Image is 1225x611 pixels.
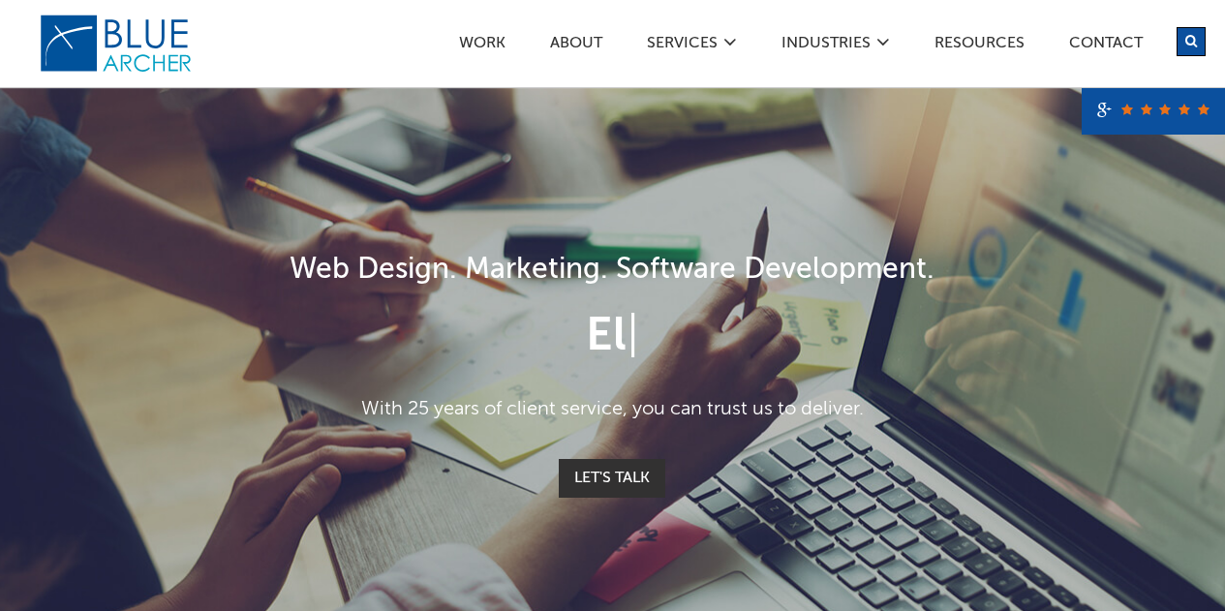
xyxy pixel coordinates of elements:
p: With 25 years of client service, you can trust us to deliver. [138,395,1087,424]
a: SERVICES [646,36,719,56]
a: ABOUT [549,36,603,56]
a: Let's Talk [559,459,665,498]
span: El [586,314,627,360]
a: Work [458,36,506,56]
a: Resources [934,36,1026,56]
a: Industries [781,36,872,56]
img: Blue Archer Logo [39,14,194,74]
h1: Web Design. Marketing. Software Development. [138,249,1087,292]
span: | [627,314,639,360]
a: Contact [1068,36,1144,56]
